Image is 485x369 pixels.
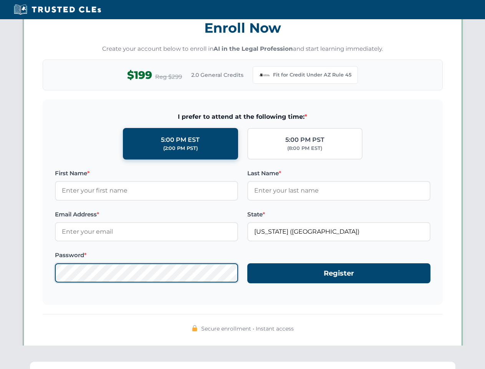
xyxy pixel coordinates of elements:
p: Create your account below to enroll in and start learning immediately. [43,45,443,53]
div: 5:00 PM PST [285,135,324,145]
img: 🔒 [192,325,198,331]
span: $199 [127,66,152,84]
img: Trusted CLEs [12,4,103,15]
h3: Enroll Now [43,16,443,40]
span: I prefer to attend at the following time: [55,112,430,122]
label: Email Address [55,210,238,219]
label: Last Name [247,169,430,178]
input: Enter your last name [247,181,430,200]
input: Enter your email [55,222,238,241]
div: (2:00 PM PST) [163,145,198,152]
img: Arizona Bar [259,70,270,80]
label: Password [55,251,238,260]
div: (8:00 PM EST) [287,145,322,152]
div: 5:00 PM EST [161,135,200,145]
strong: AI in the Legal Profession [214,45,293,52]
span: Reg $299 [155,72,182,81]
span: Secure enrollment • Instant access [201,324,294,333]
label: State [247,210,430,219]
label: First Name [55,169,238,178]
input: Arizona (AZ) [247,222,430,241]
button: Register [247,263,430,284]
span: 2.0 General Credits [191,71,243,79]
span: Fit for Credit Under AZ Rule 45 [273,71,351,79]
input: Enter your first name [55,181,238,200]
